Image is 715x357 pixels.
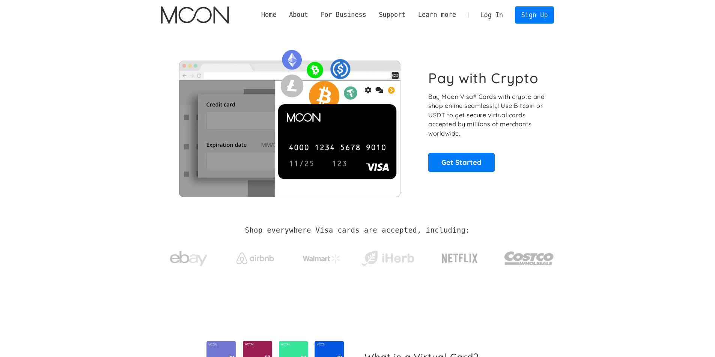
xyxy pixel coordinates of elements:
div: Support [379,10,405,19]
div: Support [373,10,412,19]
a: Get Started [428,153,495,172]
a: iHerb [360,241,416,272]
a: Sign Up [515,6,554,23]
div: For Business [315,10,373,19]
a: Costco [504,237,554,276]
div: Learn more [418,10,456,19]
img: Costco [504,244,554,272]
a: Netflix [426,242,494,272]
div: About [283,10,314,19]
a: Home [255,10,283,19]
img: Airbnb [236,252,274,264]
img: ebay [170,247,208,270]
div: Learn more [412,10,462,19]
a: Log In [474,7,509,23]
h1: Pay with Crypto [428,70,539,87]
div: About [289,10,308,19]
p: Buy Moon Visa® Cards with crypto and shop online seamlessly! Use Bitcoin or USDT to get secure vi... [428,92,546,138]
img: Moon Logo [161,6,229,24]
img: Netflix [441,249,479,268]
a: home [161,6,229,24]
img: Walmart [303,254,340,263]
div: For Business [321,10,366,19]
a: Walmart [294,246,349,267]
a: Airbnb [227,245,283,268]
img: Moon Cards let you spend your crypto anywhere Visa is accepted. [161,45,418,197]
h2: Shop everywhere Visa cards are accepted, including: [245,226,470,235]
a: ebay [161,239,217,274]
img: iHerb [360,249,416,268]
